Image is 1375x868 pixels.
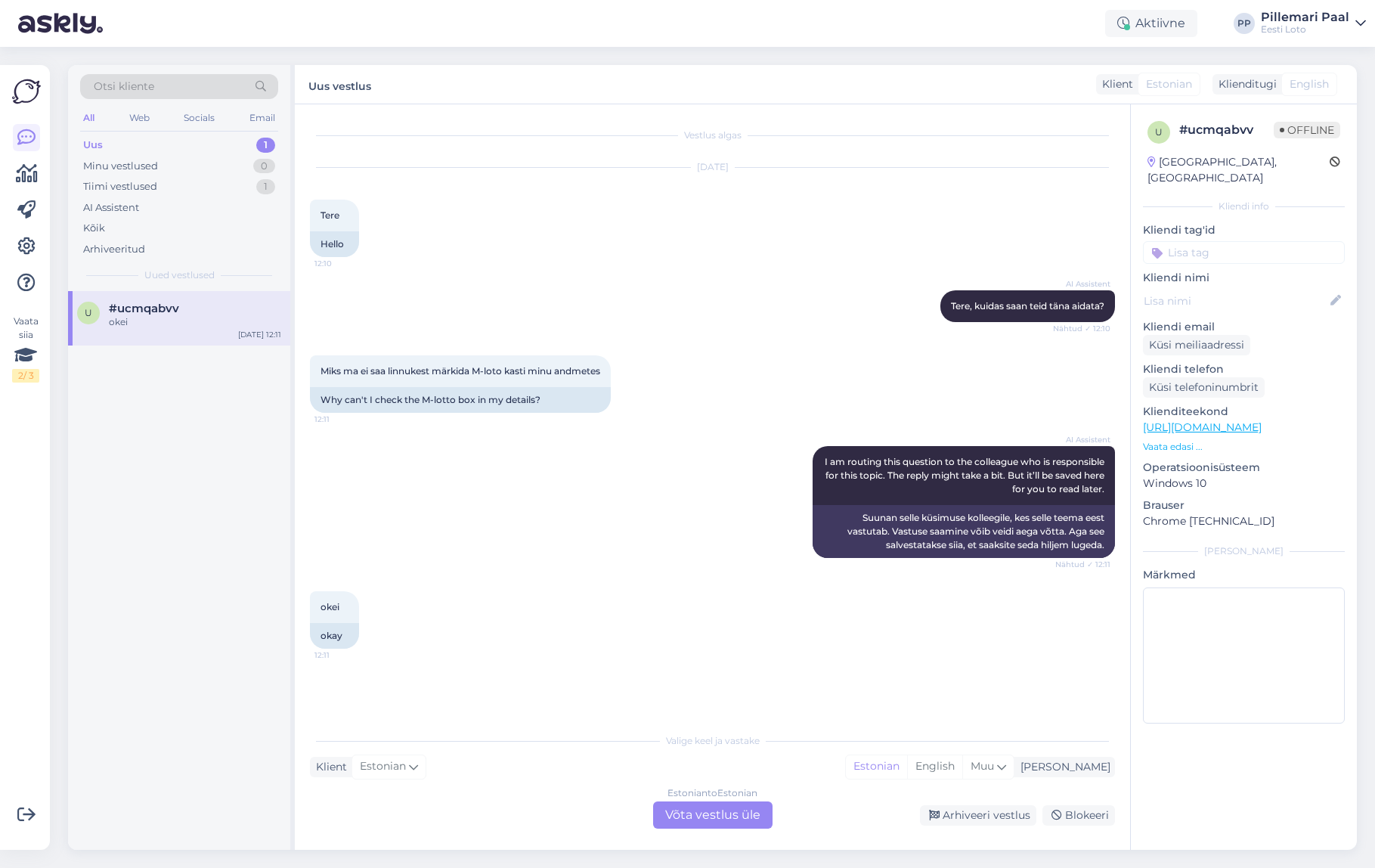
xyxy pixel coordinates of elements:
[321,209,339,221] span: Tere
[1054,434,1110,445] span: AI Assistent
[1143,420,1262,434] a: [URL][DOMAIN_NAME]
[1261,23,1349,36] div: Eesti Loto
[1143,440,1345,454] p: Vaata edasi ...
[94,79,154,95] span: Otsi kliente
[1234,13,1255,34] div: PP
[314,649,371,661] span: 12:11
[1143,476,1345,491] p: Windows 10
[1054,559,1110,570] span: Nähtud ✓ 12:11
[83,242,145,257] div: Arhiveeritud
[825,456,1107,494] span: I am routing this question to the colleague who is responsible for this topic. The reply might ta...
[12,77,41,106] img: Askly Logo
[1054,278,1110,290] span: AI Assistent
[1143,377,1265,398] div: Küsi telefoninumbrit
[1179,121,1274,139] div: # ucmqabvv
[1261,11,1349,23] div: Pillemari Paal
[1143,222,1345,238] p: Kliendi tag'id
[1143,460,1345,476] p: Operatsioonisüsteem
[314,414,371,425] span: 12:11
[109,315,281,329] div: okei
[308,74,371,95] label: Uus vestlus
[360,758,406,775] span: Estonian
[1143,241,1345,264] input: Lisa tag
[310,734,1115,748] div: Valige keel ja vastake
[1143,361,1345,377] p: Kliendi telefon
[1143,404,1345,420] p: Klienditeekond
[1143,544,1345,558] div: [PERSON_NAME]
[181,108,218,128] div: Socials
[144,268,215,282] span: Uued vestlused
[1143,498,1345,513] p: Brauser
[1143,200,1345,213] div: Kliendi info
[813,505,1115,558] div: Suunan selle küsimuse kolleegile, kes selle teema eest vastutab. Vastuse saamine võib veidi aega ...
[1143,270,1345,286] p: Kliendi nimi
[1155,126,1163,138] span: u
[1290,76,1329,92] span: English
[1144,293,1327,309] input: Lisa nimi
[1261,11,1366,36] a: Pillemari PaalEesti Loto
[253,159,275,174] div: 0
[109,302,179,315] span: #ucmqabvv
[1053,323,1110,334] span: Nähtud ✓ 12:10
[1143,335,1250,355] div: Küsi meiliaadressi
[653,801,773,829] div: Võta vestlus üle
[1042,805,1115,826] div: Blokeeri
[12,315,39,383] div: Vaata siia
[920,805,1036,826] div: Arhiveeri vestlus
[126,108,153,128] div: Web
[951,300,1104,312] span: Tere, kuidas saan teid täna aidata?
[80,108,98,128] div: All
[83,179,157,194] div: Tiimi vestlused
[1096,76,1133,92] div: Klient
[310,160,1115,174] div: [DATE]
[310,623,359,649] div: okay
[907,755,962,778] div: English
[310,129,1115,142] div: Vestlus algas
[83,200,139,215] div: AI Assistent
[1147,154,1330,186] div: [GEOGRAPHIC_DATA], [GEOGRAPHIC_DATA]
[321,601,339,612] span: okei
[1143,567,1345,583] p: Märkmed
[1143,319,1345,335] p: Kliendi email
[12,369,39,383] div: 2 / 3
[1014,759,1110,775] div: [PERSON_NAME]
[667,786,757,800] div: Estonian to Estonian
[314,258,371,269] span: 12:10
[246,108,278,128] div: Email
[310,759,347,775] div: Klient
[1212,76,1277,92] div: Klienditugi
[256,138,275,153] div: 1
[83,159,158,174] div: Minu vestlused
[1274,122,1340,138] span: Offline
[83,221,105,236] div: Kõik
[1146,76,1192,92] span: Estonian
[256,179,275,194] div: 1
[1105,10,1197,37] div: Aktiivne
[310,387,611,413] div: Why can't I check the M-lotto box in my details?
[1143,513,1345,529] p: Chrome [TECHNICAL_ID]
[846,755,907,778] div: Estonian
[310,231,359,257] div: Hello
[321,365,600,377] span: Miks ma ei saa linnukest märkida M-loto kasti minu andmetes
[238,329,281,340] div: [DATE] 12:11
[971,759,994,773] span: Muu
[85,307,92,318] span: u
[83,138,103,153] div: Uus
